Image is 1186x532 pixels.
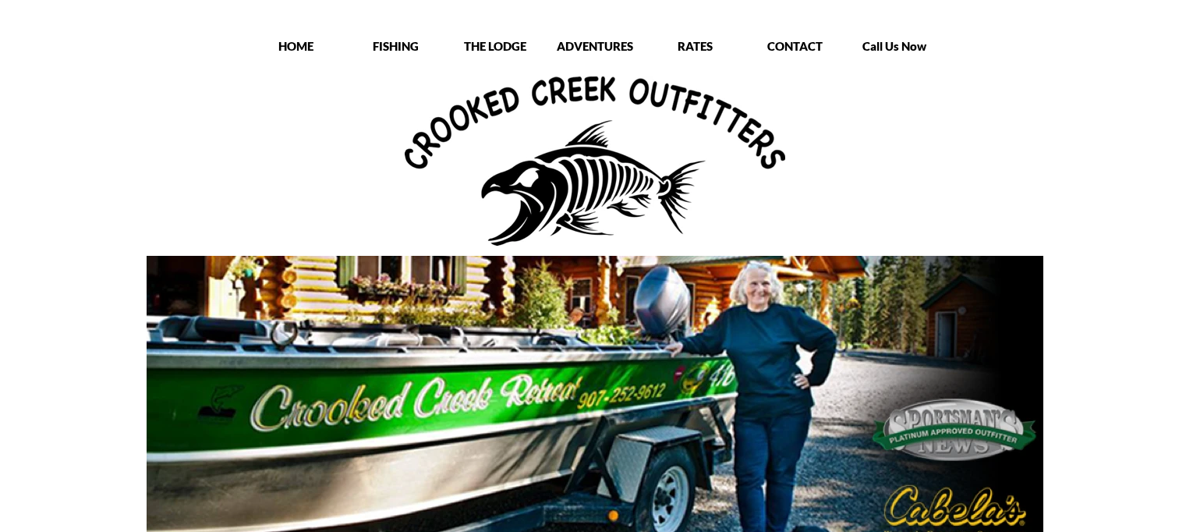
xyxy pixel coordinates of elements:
[846,38,943,54] p: Call Us Now
[405,76,785,246] img: Crooked Creek Outfitters Logo - Alaska All-Inclusive fishing
[746,38,844,54] p: CONTACT
[547,38,644,54] p: ADVENTURES
[347,38,444,54] p: FISHING
[447,38,544,54] p: THE LODGE
[646,38,744,54] p: RATES
[247,38,345,54] p: HOME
